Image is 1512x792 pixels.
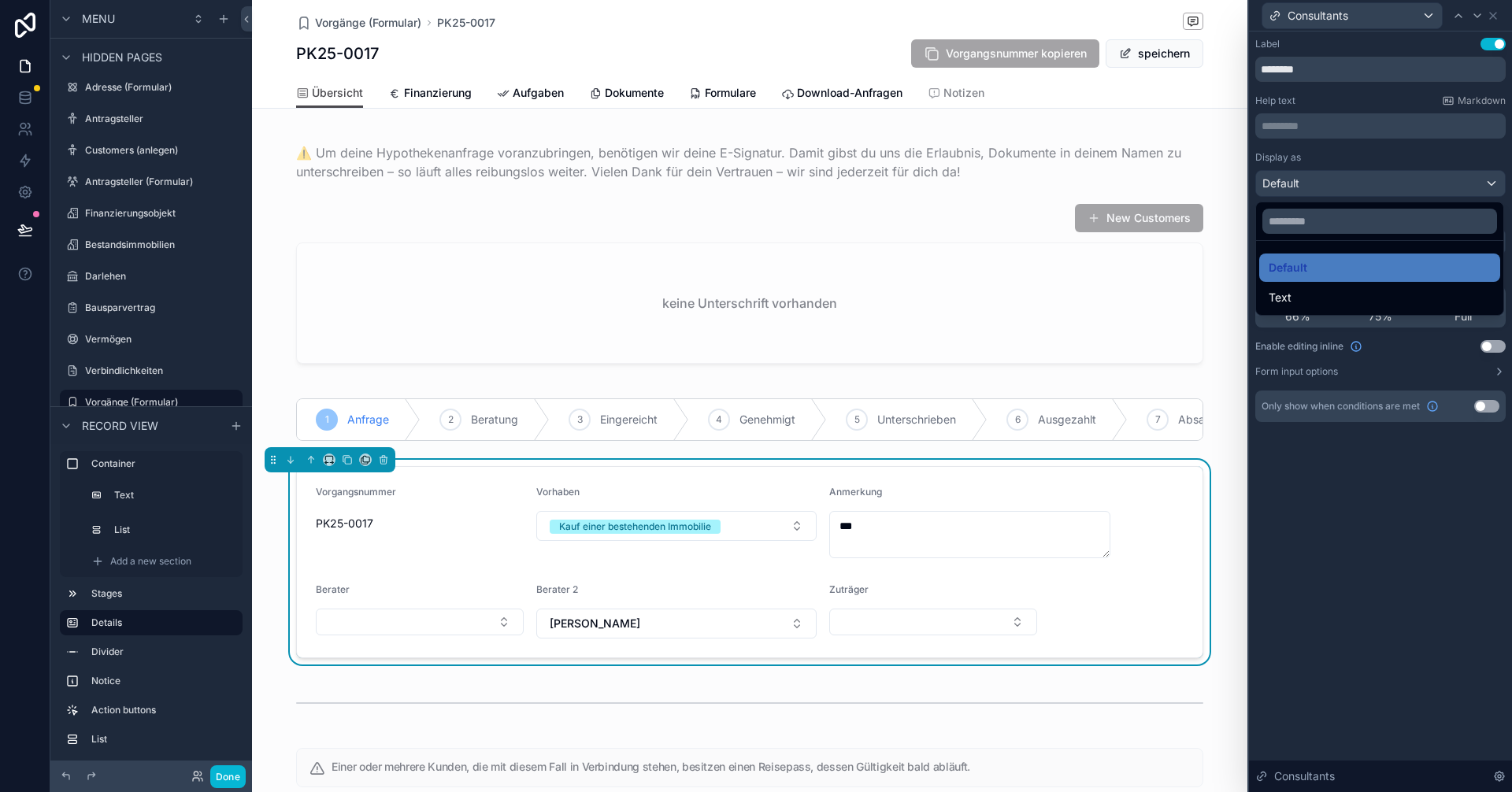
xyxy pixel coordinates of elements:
[705,85,756,101] span: Formulare
[60,138,243,163] a: Customers (anlegen)
[60,169,243,194] a: Antragsteller (Formular)
[559,520,711,534] div: Kauf einer bestehenden Immobilie
[85,365,239,377] label: Verbindlichkeiten
[85,113,239,125] label: Antragsteller
[437,15,495,31] a: PK25-0017
[114,489,233,501] label: Text
[296,79,363,109] a: Übersicht
[60,264,243,289] a: Darlehen
[60,75,243,100] a: Adresse (Formular)
[797,85,902,101] span: Download-Anfragen
[316,609,524,635] button: Select Button
[85,207,239,220] label: Finanzierungsobjekt
[536,583,578,595] span: Berater 2
[91,704,236,716] label: Action buttons
[589,79,664,110] a: Dokumente
[82,11,115,27] span: Menu
[388,79,472,110] a: Finanzierung
[829,486,882,498] span: Anmerkung
[85,302,239,314] label: Bausparvertrag
[85,144,239,157] label: Customers (anlegen)
[91,675,236,687] label: Notice
[82,417,158,433] span: Record view
[85,81,239,94] label: Adresse (Formular)
[91,733,236,746] label: List
[85,270,239,283] label: Darlehen
[91,457,236,470] label: Container
[82,50,162,65] span: Hidden pages
[60,232,243,257] a: Bestandsimmobilien
[85,333,239,346] label: Vermögen
[605,85,664,101] span: Dokumente
[536,511,817,541] button: Select Button
[1269,258,1307,277] span: Default
[91,587,236,600] label: Stages
[91,616,230,629] label: Details
[312,85,363,101] span: Übersicht
[110,555,191,568] span: Add a new section
[60,390,243,415] a: Vorgänge (Formular)
[50,444,252,761] div: scrollable content
[536,486,580,498] span: Vorhaben
[1269,288,1291,307] span: Text
[60,358,243,383] a: Verbindlichkeiten
[296,15,421,31] a: Vorgänge (Formular)
[781,79,902,110] a: Download-Anfragen
[316,516,524,531] span: PK25-0017
[316,486,396,498] span: Vorgangsnummer
[60,295,243,320] a: Bausparvertrag
[85,176,239,188] label: Antragsteller (Formular)
[943,85,984,101] span: Notizen
[114,524,233,536] label: List
[689,79,756,110] a: Formulare
[296,43,379,65] h1: PK25-0017
[829,583,869,595] span: Zuträger
[550,616,640,631] span: [PERSON_NAME]
[497,79,564,110] a: Aufgaben
[829,609,1037,635] button: Select Button
[316,583,350,595] span: Berater
[60,106,243,131] a: Antragsteller
[91,646,236,658] label: Divider
[85,239,239,251] label: Bestandsimmobilien
[315,15,421,31] span: Vorgänge (Formular)
[928,79,984,110] a: Notizen
[210,765,246,788] button: Done
[60,201,243,226] a: Finanzierungsobjekt
[513,85,564,101] span: Aufgaben
[536,609,817,638] button: Select Button
[1106,39,1203,68] button: speichern
[404,85,472,101] span: Finanzierung
[60,327,243,352] a: Vermögen
[85,396,233,409] label: Vorgänge (Formular)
